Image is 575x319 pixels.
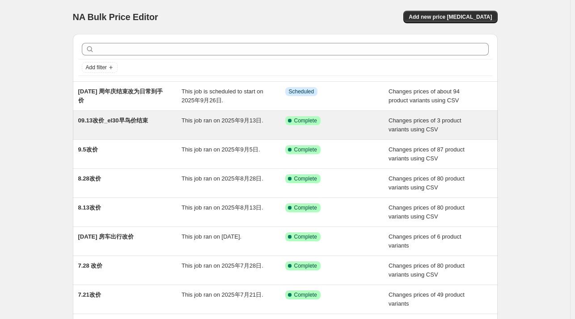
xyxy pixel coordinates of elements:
[294,146,317,153] span: Complete
[182,175,263,182] span: This job ran on 2025年8月28日.
[389,146,465,162] span: Changes prices of 87 product variants using CSV
[389,117,461,133] span: Changes prices of 3 product variants using CSV
[182,262,263,269] span: This job ran on 2025年7月28日.
[294,262,317,269] span: Complete
[389,175,465,191] span: Changes prices of 80 product variants using CSV
[289,88,314,95] span: Scheduled
[78,88,163,104] span: [DATE] 周年庆结束改为日常到手价
[294,233,317,240] span: Complete
[389,204,465,220] span: Changes prices of 80 product variants using CSV
[403,11,497,23] button: Add new price [MEDICAL_DATA]
[182,88,263,104] span: This job is scheduled to start on 2025年9月26日.
[389,88,460,104] span: Changes prices of about 94 product variants using CSV
[182,204,263,211] span: This job ran on 2025年8月13日.
[78,117,148,124] span: 09.13改价_el30早鸟价结束
[182,233,241,240] span: This job ran on [DATE].
[73,12,158,22] span: NA Bulk Price Editor
[86,64,107,71] span: Add filter
[294,204,317,211] span: Complete
[78,204,101,211] span: 8.13改价
[182,146,260,153] span: This job ran on 2025年9月5日.
[78,175,101,182] span: 8.28改价
[78,291,101,298] span: 7.21改价
[78,233,134,240] span: [DATE] 房车出行改价
[389,262,465,278] span: Changes prices of 80 product variants using CSV
[182,291,263,298] span: This job ran on 2025年7月21日.
[82,62,118,73] button: Add filter
[389,291,465,307] span: Changes prices of 49 product variants
[294,175,317,182] span: Complete
[294,117,317,124] span: Complete
[78,146,98,153] span: 9.5改价
[78,262,103,269] span: 7.28 改价
[409,13,492,21] span: Add new price [MEDICAL_DATA]
[182,117,263,124] span: This job ran on 2025年9月13日.
[294,291,317,298] span: Complete
[389,233,461,249] span: Changes prices of 6 product variants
